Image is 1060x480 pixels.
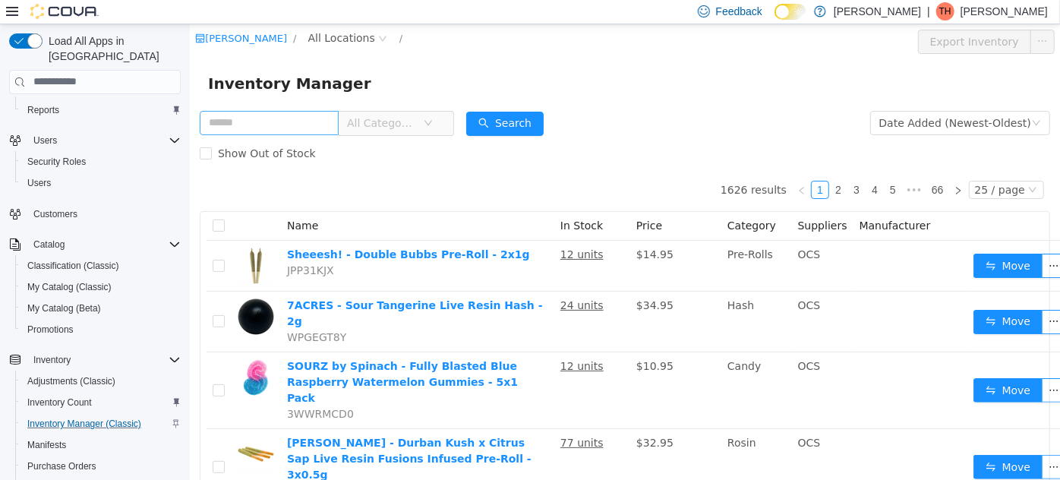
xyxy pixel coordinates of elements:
[689,87,841,110] div: Date Added (Newest-Oldest)
[621,156,639,175] li: 1
[785,157,835,174] div: 25 / page
[852,354,876,378] button: icon: ellipsis
[21,436,72,454] a: Manifests
[27,156,86,168] span: Security Roles
[234,94,243,105] i: icon: down
[834,2,921,21] p: [PERSON_NAME]
[728,5,841,30] button: Export Inventory
[15,456,187,477] button: Purchase Orders
[784,229,853,254] button: icon: swapMove
[97,307,156,319] span: WPGEGT8Y
[603,156,621,175] li: Previous Page
[27,204,181,223] span: Customers
[784,431,853,455] button: icon: swapMove
[97,384,164,396] span: 3WWRMCD0
[712,156,737,175] span: •••
[677,157,693,174] a: 4
[658,157,675,174] a: 3
[157,91,226,106] span: All Categories
[852,431,876,455] button: icon: ellipsis
[695,157,711,174] a: 5
[15,172,187,194] button: Users
[43,33,181,64] span: Load All Apps in [GEOGRAPHIC_DATA]
[33,208,77,220] span: Customers
[21,321,181,339] span: Promotions
[759,156,778,175] li: Next Page
[97,240,144,252] span: JPP31KJX
[371,195,413,207] span: In Stock
[27,177,51,189] span: Users
[446,195,472,207] span: Price
[27,131,63,150] button: Users
[939,2,951,21] span: TH
[47,334,85,372] img: SOURZ by Spinach - Fully Blasted Blue Raspberry Watermelon Gummies - 5x1 Pack hero shot
[852,286,876,310] button: icon: ellipsis
[21,257,181,275] span: Classification (Classic)
[21,299,107,317] a: My Catalog (Beta)
[15,151,187,172] button: Security Roles
[446,224,484,236] span: $14.95
[15,434,187,456] button: Manifests
[27,418,141,430] span: Inventory Manager (Classic)
[27,235,181,254] span: Catalog
[33,134,57,147] span: Users
[5,9,15,19] i: icon: shop
[607,162,617,171] i: icon: left
[21,436,181,454] span: Manifests
[33,354,71,366] span: Inventory
[21,153,181,171] span: Security Roles
[3,234,187,255] button: Catalog
[15,413,187,434] button: Inventory Manager (Classic)
[210,8,213,20] span: /
[15,255,187,276] button: Classification (Classic)
[21,299,181,317] span: My Catalog (Beta)
[371,412,414,425] u: 77 units
[21,457,181,475] span: Purchase Orders
[21,393,98,412] a: Inventory Count
[27,460,96,472] span: Purchase Orders
[15,371,187,392] button: Adjustments (Classic)
[936,2,954,21] div: Tim Hales
[27,375,115,387] span: Adjustments (Classic)
[27,205,84,223] a: Customers
[852,229,876,254] button: icon: ellipsis
[15,319,187,340] button: Promotions
[531,156,597,175] li: 1626 results
[21,101,65,119] a: Reports
[21,372,121,390] a: Adjustments (Classic)
[27,260,119,272] span: Classification (Classic)
[838,161,847,172] i: icon: down
[21,372,181,390] span: Adjustments (Classic)
[30,4,99,19] img: Cova
[5,8,97,20] a: icon: shop[PERSON_NAME]
[532,267,602,328] td: Hash
[97,224,340,236] a: Sheeesh! - Double Bubbs Pre-Roll - 2x1g
[97,275,353,303] a: 7ACRES - Sour Tangerine Live Resin Hash - 2g
[842,94,851,105] i: icon: down
[27,439,66,451] span: Manifests
[21,278,181,296] span: My Catalog (Classic)
[784,354,853,378] button: icon: swapMove
[15,99,187,121] button: Reports
[18,47,191,71] span: Inventory Manager
[961,2,1048,21] p: [PERSON_NAME]
[3,130,187,151] button: Users
[103,8,106,20] span: /
[774,4,806,20] input: Dark Mode
[15,298,187,319] button: My Catalog (Beta)
[446,412,484,425] span: $32.95
[676,156,694,175] li: 4
[446,336,484,348] span: $10.95
[608,412,631,425] span: OCS
[21,257,125,275] a: Classification (Classic)
[446,275,484,287] span: $34.95
[97,336,328,380] a: SOURZ by Spinach - Fully Blasted Blue Raspberry Watermelon Gummies - 5x1 Pack
[841,5,865,30] button: icon: ellipsis
[532,328,602,405] td: Candy
[21,101,181,119] span: Reports
[764,162,773,171] i: icon: right
[276,87,354,112] button: icon: searchSearch
[608,195,658,207] span: Suppliers
[670,195,741,207] span: Manufacturer
[21,321,80,339] a: Promotions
